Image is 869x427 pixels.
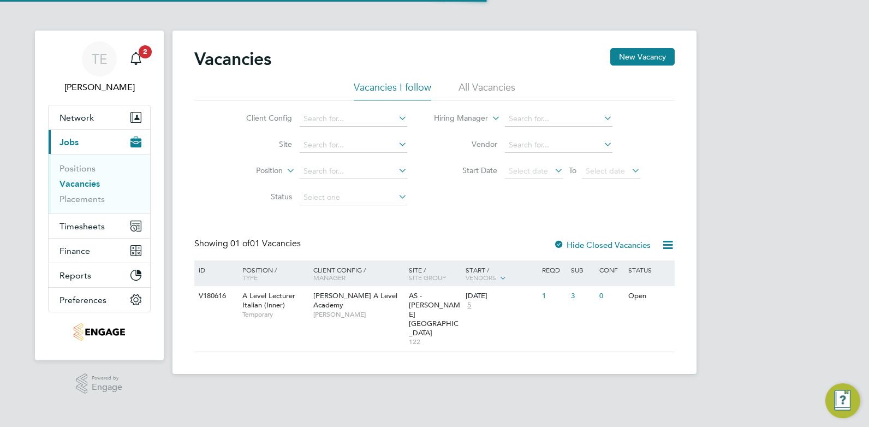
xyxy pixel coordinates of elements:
div: 3 [568,286,597,306]
a: Powered byEngage [76,373,123,394]
span: 01 Vacancies [230,238,301,249]
span: 2 [139,45,152,58]
label: Position [220,165,283,176]
span: Select date [509,166,548,176]
span: A Level Lecturer Italian (Inner) [242,291,295,310]
span: [PERSON_NAME] A Level Academy [313,291,397,310]
span: Type [242,273,258,282]
span: 01 of [230,238,250,249]
div: Showing [194,238,303,250]
label: Start Date [434,165,497,175]
span: TE [92,52,108,66]
div: Start / [463,260,539,288]
input: Select one [300,190,407,205]
button: Preferences [49,288,150,312]
span: Engage [92,383,122,392]
input: Search for... [300,164,407,179]
a: Vacancies [59,179,100,189]
div: Sub [568,260,597,279]
li: Vacancies I follow [354,81,431,100]
div: Status [626,260,673,279]
div: [DATE] [466,292,537,301]
button: New Vacancy [610,48,675,66]
a: Placements [59,194,105,204]
h2: Vacancies [194,48,271,70]
div: V180616 [196,286,234,306]
button: Finance [49,239,150,263]
img: jjfox-logo-retina.png [74,323,124,341]
input: Search for... [300,138,407,153]
span: Timesheets [59,221,105,232]
label: Client Config [229,113,292,123]
input: Search for... [505,138,612,153]
button: Reports [49,263,150,287]
span: Preferences [59,295,106,305]
label: Site [229,139,292,149]
span: Site Group [409,273,446,282]
div: Conf [597,260,625,279]
div: Position / [234,260,311,287]
span: Finance [59,246,90,256]
nav: Main navigation [35,31,164,360]
button: Network [49,105,150,129]
span: AS - [PERSON_NAME][GEOGRAPHIC_DATA] [409,291,460,337]
label: Hide Closed Vacancies [553,240,651,250]
li: All Vacancies [459,81,515,100]
span: Tom Ellis [48,81,151,94]
div: Client Config / [311,260,406,287]
div: Open [626,286,673,306]
span: 5 [466,301,473,310]
span: Reports [59,270,91,281]
div: Reqd [539,260,568,279]
button: Timesheets [49,214,150,238]
span: Jobs [59,137,79,147]
div: 1 [539,286,568,306]
label: Vendor [434,139,497,149]
input: Search for... [300,111,407,127]
span: Select date [586,166,625,176]
div: ID [196,260,234,279]
span: Temporary [242,310,308,319]
label: Hiring Manager [425,113,488,124]
span: Vendors [466,273,496,282]
span: Manager [313,273,346,282]
div: Site / [406,260,463,287]
a: 2 [125,41,147,76]
a: Go to home page [48,323,151,341]
button: Jobs [49,130,150,154]
span: Network [59,112,94,123]
div: 0 [597,286,625,306]
a: TE[PERSON_NAME] [48,41,151,94]
span: Powered by [92,373,122,383]
button: Engage Resource Center [825,383,860,418]
span: To [566,163,580,177]
a: Positions [59,163,96,174]
span: [PERSON_NAME] [313,310,403,319]
input: Search for... [505,111,612,127]
div: Jobs [49,154,150,213]
label: Status [229,192,292,201]
span: 122 [409,337,461,346]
